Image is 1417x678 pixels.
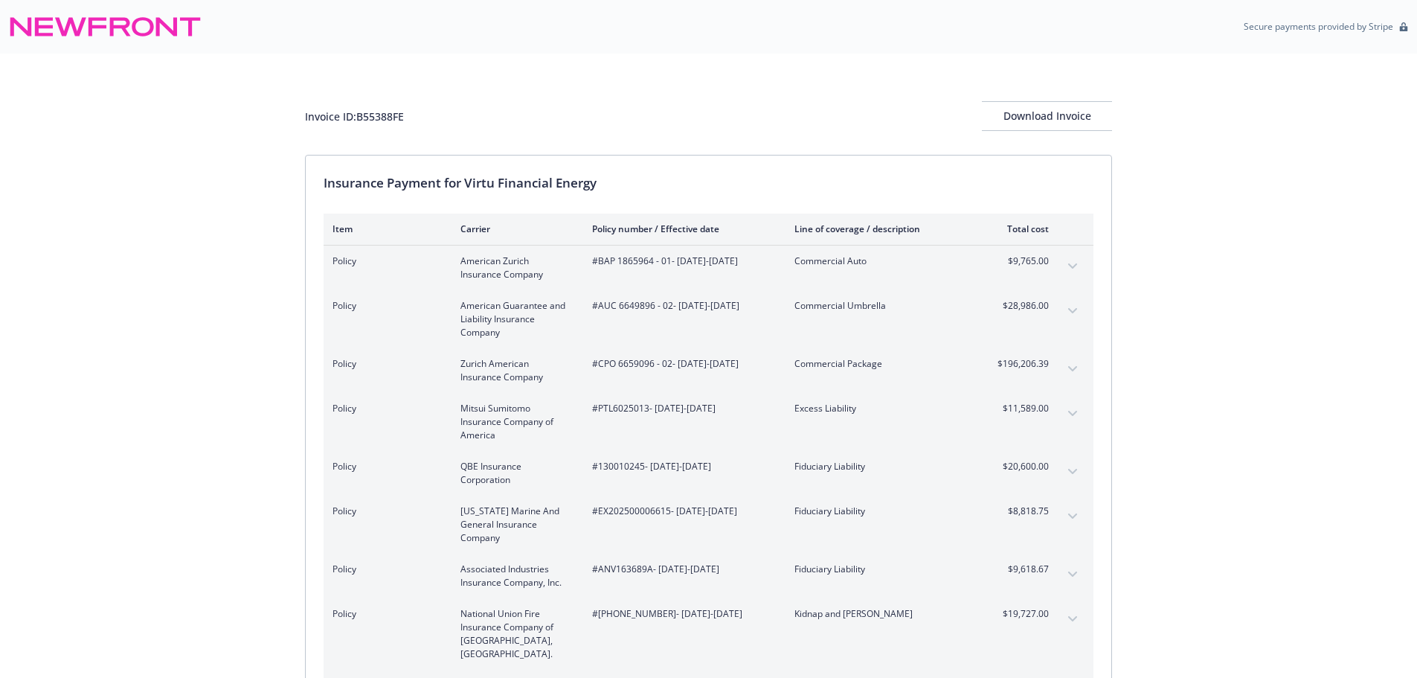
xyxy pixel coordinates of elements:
[794,223,969,235] div: Line of coverage / description
[592,357,771,371] span: #CPO 6659096 - 02 - [DATE]-[DATE]
[592,460,771,473] span: #130010245 - [DATE]-[DATE]
[1061,357,1085,381] button: expand content
[460,299,568,339] span: American Guarantee and Liability Insurance Company
[592,402,771,415] span: #PTL6025013 - [DATE]-[DATE]
[332,563,437,576] span: Policy
[982,101,1112,131] button: Download Invoice
[794,299,969,313] span: Commercial Umbrella
[332,402,437,415] span: Policy
[1061,607,1085,631] button: expand content
[592,223,771,235] div: Policy number / Effective date
[460,460,568,487] span: QBE Insurance Corporation
[460,563,568,589] span: Associated Industries Insurance Company, Inc.
[460,357,568,384] span: Zurich American Insurance Company
[592,255,771,268] span: #BAP 1865964 - 01 - [DATE]-[DATE]
[1061,299,1085,323] button: expand content
[592,607,771,621] span: #[PHONE_NUMBER] - [DATE]-[DATE]
[592,563,771,576] span: #ANV163689A - [DATE]-[DATE]
[324,393,1093,451] div: PolicyMitsui Sumitomo Insurance Company of America#PTL6025013- [DATE]-[DATE]Excess Liability$11,5...
[993,563,1049,576] span: $9,618.67
[332,255,437,268] span: Policy
[460,607,568,661] span: National Union Fire Insurance Company of [GEOGRAPHIC_DATA], [GEOGRAPHIC_DATA].
[794,357,969,371] span: Commercial Package
[993,255,1049,268] span: $9,765.00
[305,109,404,124] div: Invoice ID: B55388FE
[794,607,969,621] span: Kidnap and [PERSON_NAME]
[794,402,969,415] span: Excess Liability
[794,563,969,576] span: Fiduciary Liability
[794,505,969,518] span: Fiduciary Liability
[993,223,1049,235] div: Total cost
[324,451,1093,496] div: PolicyQBE Insurance Corporation#130010245- [DATE]-[DATE]Fiduciary Liability$20,600.00expand content
[993,299,1049,313] span: $28,986.00
[993,460,1049,473] span: $20,600.00
[460,255,568,281] span: American Zurich Insurance Company
[324,290,1093,348] div: PolicyAmerican Guarantee and Liability Insurance Company#AUC 6649896 - 02- [DATE]-[DATE]Commercia...
[332,223,437,235] div: Item
[1061,402,1085,426] button: expand content
[1061,505,1085,528] button: expand content
[993,505,1049,518] span: $8,818.75
[1061,255,1085,278] button: expand content
[794,255,969,268] span: Commercial Auto
[460,223,568,235] div: Carrier
[332,505,437,518] span: Policy
[324,348,1093,393] div: PolicyZurich American Insurance Company#CPO 6659096 - 02- [DATE]-[DATE]Commercial Package$196,206...
[332,299,437,313] span: Policy
[332,460,437,473] span: Policy
[324,598,1093,670] div: PolicyNational Union Fire Insurance Company of [GEOGRAPHIC_DATA], [GEOGRAPHIC_DATA].#[PHONE_NUMBE...
[460,505,568,545] span: [US_STATE] Marine And General Insurance Company
[993,357,1049,371] span: $196,206.39
[460,402,568,442] span: Mitsui Sumitomo Insurance Company of America
[324,496,1093,554] div: Policy[US_STATE] Marine And General Insurance Company#EX202500006615- [DATE]-[DATE]Fiduciary Liab...
[592,505,771,518] span: #EX202500006615 - [DATE]-[DATE]
[1061,563,1085,586] button: expand content
[794,460,969,473] span: Fiduciary Liability
[324,246,1093,290] div: PolicyAmerican Zurich Insurance Company#BAP 1865964 - 01- [DATE]-[DATE]Commercial Auto$9,765.00ex...
[324,173,1093,193] div: Insurance Payment for Virtu Financial Energy
[332,607,437,621] span: Policy
[1061,460,1085,484] button: expand content
[324,554,1093,598] div: PolicyAssociated Industries Insurance Company, Inc.#ANV163689A- [DATE]-[DATE]Fiduciary Liability$...
[592,299,771,313] span: #AUC 6649896 - 02 - [DATE]-[DATE]
[993,607,1049,621] span: $19,727.00
[1244,20,1393,33] p: Secure payments provided by Stripe
[982,102,1112,130] div: Download Invoice
[332,357,437,371] span: Policy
